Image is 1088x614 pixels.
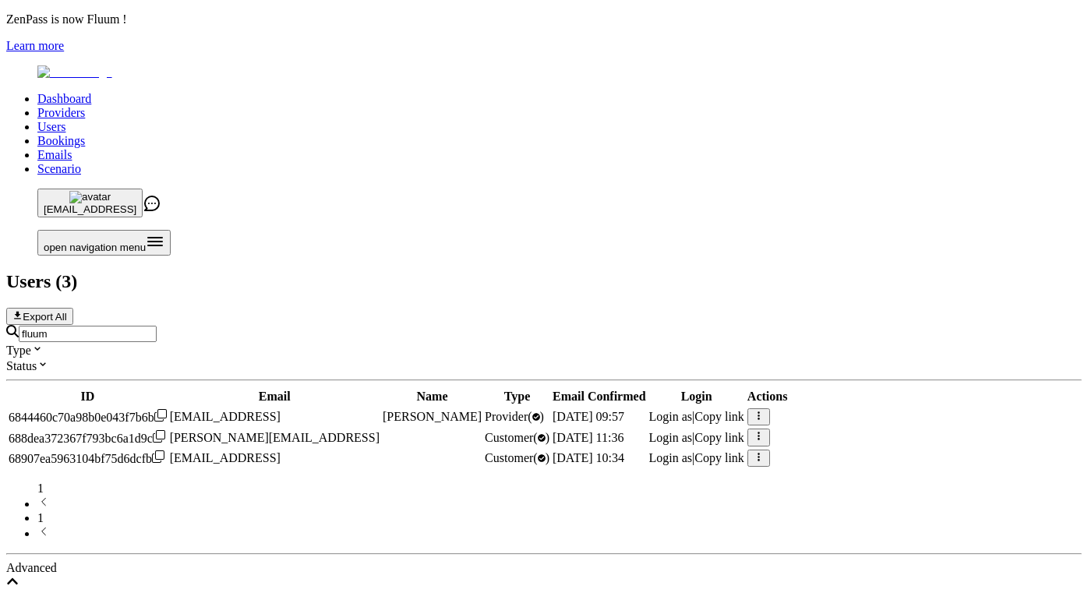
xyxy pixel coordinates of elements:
[8,389,168,404] th: ID
[649,431,744,445] div: |
[170,451,281,464] span: [EMAIL_ADDRESS]
[44,242,146,253] span: open navigation menu
[69,191,111,203] img: avatar
[37,511,1082,525] li: pagination item 1 active
[694,431,744,444] span: Copy link
[6,308,73,325] button: Export All
[37,482,44,495] span: 1
[19,326,157,342] input: Search by email
[649,431,693,444] span: Login as
[485,431,549,444] span: validated
[648,389,745,404] th: Login
[37,65,112,79] img: Fluum Logo
[694,451,744,464] span: Copy link
[6,271,1082,292] h2: Users ( 3 )
[6,482,1082,541] nav: pagination navigation
[6,561,57,574] span: Advanced
[37,189,143,217] button: avatar[EMAIL_ADDRESS]
[37,496,1082,511] li: previous page button
[9,409,167,425] div: Click to copy
[37,525,1082,541] li: next page button
[37,162,81,175] a: Scenario
[37,92,91,105] a: Dashboard
[484,389,550,404] th: Type
[37,148,72,161] a: Emails
[553,451,624,464] span: [DATE] 10:34
[485,410,544,423] span: validated
[649,451,693,464] span: Login as
[649,410,693,423] span: Login as
[553,410,624,423] span: [DATE] 09:57
[37,106,85,119] a: Providers
[382,389,482,404] th: Name
[44,203,136,215] span: [EMAIL_ADDRESS]
[747,389,789,404] th: Actions
[9,430,167,446] div: Click to copy
[6,358,1082,373] div: Status
[6,342,1082,358] div: Type
[485,451,549,464] span: validated
[553,431,623,444] span: [DATE] 11:36
[169,389,380,404] th: Email
[6,12,1082,26] p: ZenPass is now Fluum !
[694,410,744,423] span: Copy link
[649,410,744,424] div: |
[383,410,482,423] span: [PERSON_NAME]
[649,451,744,465] div: |
[37,230,171,256] button: Open menu
[170,410,281,423] span: [EMAIL_ADDRESS]
[37,120,65,133] a: Users
[170,431,380,444] span: [PERSON_NAME][EMAIL_ADDRESS]
[9,450,167,466] div: Click to copy
[552,389,647,404] th: Email Confirmed
[6,39,64,52] a: Learn more
[37,134,85,147] a: Bookings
